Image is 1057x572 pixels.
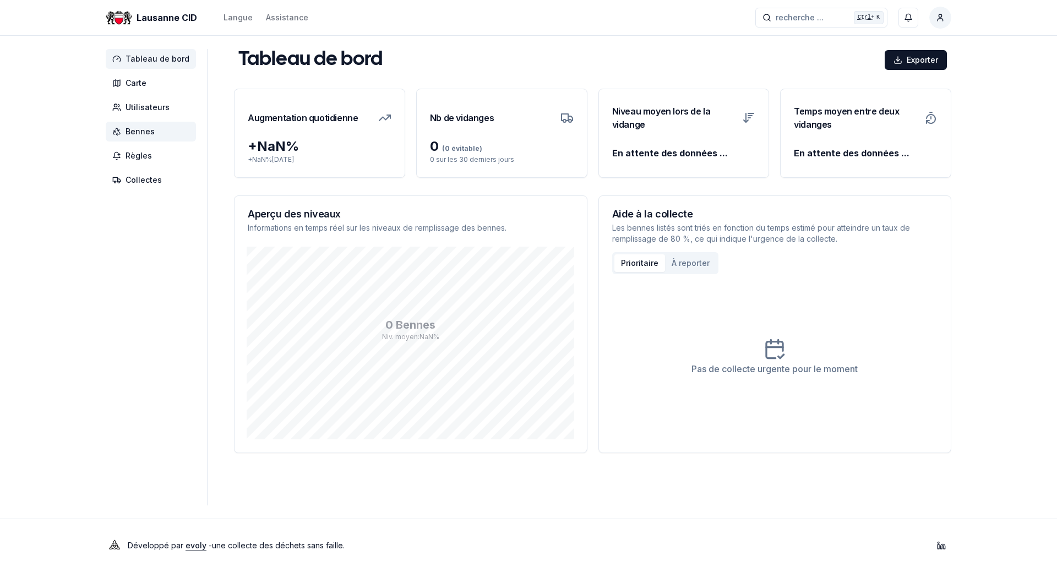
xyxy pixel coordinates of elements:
a: evoly [186,541,206,550]
p: Développé par - une collecte des déchets sans faille . [128,538,345,553]
a: Carte [106,73,200,93]
h3: Temps moyen entre deux vidanges [794,102,918,133]
button: recherche ...Ctrl+K [755,8,887,28]
p: Les bennes listés sont triés en fonction du temps estimé pour atteindre un taux de remplissage de... [612,222,938,244]
button: Exporter [885,50,947,70]
span: Collectes [126,175,162,186]
h3: Augmentation quotidienne [248,102,358,133]
p: Informations en temps réel sur les niveaux de remplissage des bennes. [248,222,574,233]
a: Règles [106,146,200,166]
a: Bennes [106,122,200,141]
p: + NaN % [DATE] [248,155,391,164]
span: (0 évitable) [439,144,482,152]
span: Utilisateurs [126,102,170,113]
h3: Nb de vidanges [430,102,494,133]
img: Lausanne CID Logo [106,4,132,31]
h3: Aperçu des niveaux [248,209,574,219]
div: En attente des données ... [794,138,938,160]
span: Tableau de bord [126,53,189,64]
button: À reporter [665,254,716,272]
span: Lausanne CID [137,11,197,24]
a: Assistance [266,11,308,24]
a: Tableau de bord [106,49,200,69]
div: 0 [430,138,574,155]
button: Langue [224,11,253,24]
span: recherche ... [776,12,824,23]
a: Collectes [106,170,200,190]
h3: Niveau moyen lors de la vidange [612,102,736,133]
div: Pas de collecte urgente pour le moment [691,362,858,375]
div: + NaN % [248,138,391,155]
span: Carte [126,78,146,89]
a: Lausanne CID [106,11,201,24]
div: En attente des données ... [612,138,756,160]
h1: Tableau de bord [238,49,383,71]
h3: Aide à la collecte [612,209,938,219]
span: Bennes [126,126,155,137]
button: Prioritaire [614,254,665,272]
div: Langue [224,12,253,23]
img: Evoly Logo [106,537,123,554]
span: Règles [126,150,152,161]
p: 0 sur les 30 derniers jours [430,155,574,164]
a: Utilisateurs [106,97,200,117]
